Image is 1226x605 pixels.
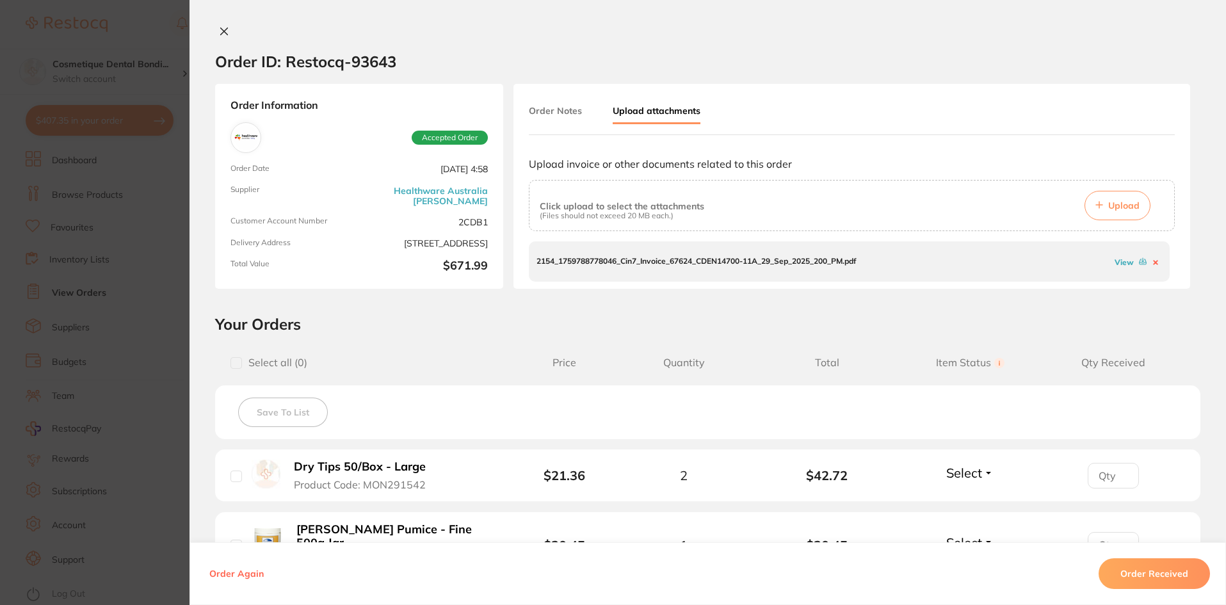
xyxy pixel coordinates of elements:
[364,238,488,249] span: [STREET_ADDRESS]
[680,538,688,553] span: 1
[230,185,354,206] span: Supplier
[1088,463,1139,488] input: Qty
[215,52,396,71] h2: Order ID: Restocq- 93643
[230,164,354,175] span: Order Date
[293,522,498,567] button: [PERSON_NAME] Pumice - Fine 500g Jar Product Code: AIPUF500J
[517,357,612,369] span: Price
[540,211,704,220] p: (Files should not exceed 20 MB each.)
[946,465,982,481] span: Select
[234,125,258,150] img: Healthware Australia Ridley
[296,523,494,549] b: [PERSON_NAME] Pumice - Fine 500g Jar
[290,460,442,491] button: Dry Tips 50/Box - Large Product Code: MON291542
[1099,558,1210,589] button: Order Received
[755,357,899,369] span: Total
[1042,357,1185,369] span: Qty Received
[294,479,426,490] span: Product Code: MON291542
[755,538,899,553] b: $20.45
[252,460,280,488] img: Dry Tips 50/Box - Large
[412,131,488,145] span: Accepted Order
[613,99,700,124] button: Upload attachments
[540,201,704,211] p: Click upload to select the attachments
[544,467,585,483] b: $21.36
[946,535,982,551] span: Select
[544,537,585,553] b: $20.45
[364,259,488,273] b: $671.99
[230,99,488,112] strong: Order Information
[1085,191,1150,220] button: Upload
[230,238,354,249] span: Delivery Address
[1088,532,1139,558] input: Qty
[612,357,755,369] span: Quantity
[529,158,1175,170] p: Upload invoice or other documents related to this order
[230,216,354,227] span: Customer Account Number
[206,568,268,579] button: Order Again
[364,186,488,206] a: Healthware Australia [PERSON_NAME]
[755,468,899,483] b: $42.72
[294,460,426,474] b: Dry Tips 50/Box - Large
[942,465,997,481] button: Select
[942,535,997,551] button: Select
[536,257,856,266] p: 2154_1759788778046_Cin7_Invoice_67624_CDEN14700-11A_29_Sep_2025_200_PM.pdf
[1115,257,1134,267] a: View
[1108,200,1140,211] span: Upload
[238,398,328,427] button: Save To List
[230,259,354,273] span: Total Value
[252,528,283,560] img: Ainsworth Pumice - Fine 500g Jar
[364,216,488,227] span: 2CDB1
[529,99,582,122] button: Order Notes
[899,357,1042,369] span: Item Status
[242,357,307,369] span: Select all ( 0 )
[680,468,688,483] span: 2
[215,314,1200,334] h2: Your Orders
[364,164,488,175] span: [DATE] 4:58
